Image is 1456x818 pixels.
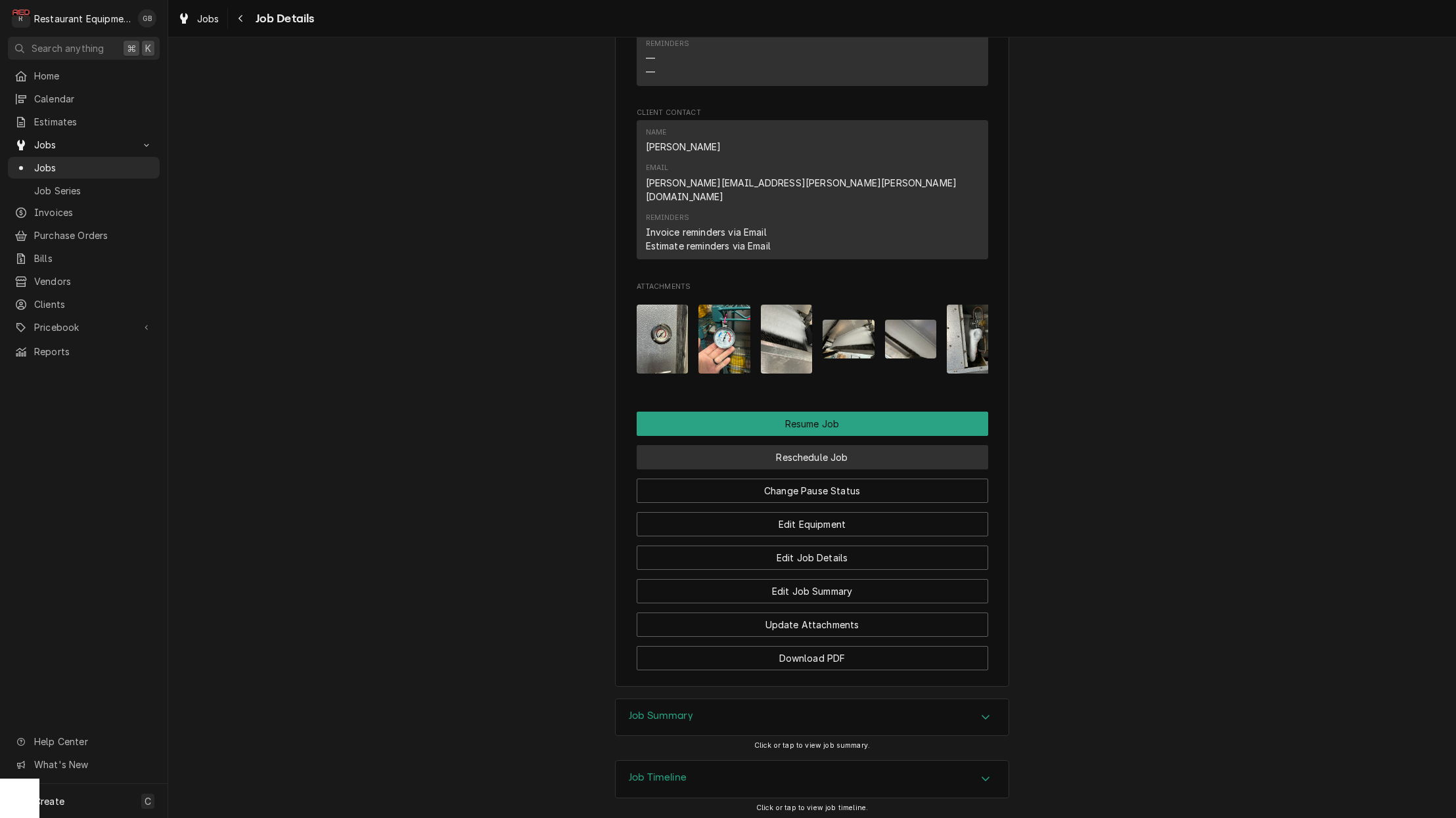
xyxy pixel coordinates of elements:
div: Attachments [637,282,988,384]
div: Button Group Row [637,469,988,503]
div: Reminders [646,39,689,79]
a: Go to Pricebook [8,316,160,338]
span: Estimates [34,115,153,129]
div: Button Group Row [637,637,988,670]
button: Search anything⌘K [8,37,160,60]
span: Attachments [637,294,988,384]
img: I708ZAnMR6KwRxS1VfnZ [637,305,689,374]
span: ⌘ [127,41,136,55]
div: Name [646,127,721,154]
span: Jobs [34,161,153,175]
a: Go to Help Center [8,731,160,752]
button: Change Pause Status [637,479,988,503]
div: Button Group Row [637,436,988,469]
span: Client Contact [637,108,988,118]
div: [PERSON_NAME] [646,140,721,154]
div: Accordion Header [616,699,1009,736]
a: Job Series [8,180,160,202]
div: R [12,9,30,28]
div: Gary Beaver's Avatar [138,9,156,28]
div: Reminders [646,39,689,49]
span: C [145,794,151,808]
div: Client Contact List [637,120,988,265]
a: Go to What's New [8,754,160,775]
button: Navigate back [231,8,252,29]
div: Button Group [637,412,988,670]
div: Estimate reminders via Email [646,239,771,253]
div: Button Group Row [637,412,988,436]
button: Edit Job Summary [637,579,988,603]
img: msBepQtsQwuuQPWSuK1Q [947,305,999,374]
span: Home [34,69,153,83]
div: Button Group Row [637,603,988,637]
button: Accordion Details Expand Trigger [616,761,1009,798]
span: Jobs [34,138,133,152]
span: Job Details [252,10,315,28]
img: o68LdKtcTO6Dn7ZTfu9W [698,305,750,374]
button: Reschedule Job [637,445,988,469]
div: Button Group Row [637,503,988,536]
button: Resume Job [637,412,988,436]
span: Reports [34,345,153,358]
div: Contact [637,120,988,259]
a: Jobs [172,8,225,30]
div: — [646,65,655,79]
div: — [646,51,655,65]
span: Bills [34,251,153,265]
div: Name [646,127,667,138]
h3: Job Timeline [629,771,687,784]
span: Pricebook [34,320,133,334]
button: Edit Equipment [637,512,988,536]
button: Download PDF [637,646,988,670]
span: K [145,41,151,55]
span: Search anything [32,41,104,55]
a: Jobs [8,157,160,179]
span: Help Center [34,735,152,748]
span: Purchase Orders [34,228,153,242]
a: Home [8,65,160,87]
a: [PERSON_NAME][EMAIL_ADDRESS][PERSON_NAME][PERSON_NAME][DOMAIN_NAME] [646,177,957,202]
span: Clients [34,297,153,311]
div: Email [646,163,669,173]
a: Clients [8,293,160,315]
span: Vendors [34,274,153,288]
a: Bills [8,248,160,269]
span: Attachments [637,282,988,292]
div: Client Contact [637,108,988,265]
img: ZPy9SICrTyK3kZQjQuqE [761,305,813,374]
div: Button Group Row [637,536,988,570]
span: Click or tap to view job timeline. [756,804,868,812]
span: Job Series [34,184,153,198]
div: Restaurant Equipment Diagnostics's Avatar [12,9,30,28]
div: Reminders [646,213,689,223]
span: Click or tap to view job summary. [754,741,870,750]
a: Estimates [8,111,160,133]
div: Job Timeline [615,760,1009,798]
div: Restaurant Equipment Diagnostics [34,12,131,26]
button: Update Attachments [637,613,988,637]
span: What's New [34,758,152,771]
div: Email [646,163,979,203]
a: Vendors [8,270,160,292]
button: Edit Job Details [637,546,988,570]
a: Invoices [8,202,160,223]
img: gJWgo8ozTnWKH9XtaNhW [823,320,875,358]
span: Create [34,796,64,807]
a: Reports [8,341,160,362]
span: Invoices [34,205,153,219]
div: Invoice reminders via Email [646,225,767,239]
div: Job Summary [615,699,1009,737]
div: GB [138,9,156,28]
img: NQFzxt8XRiWtpPcYV7Cw [885,320,937,358]
div: Button Group Row [637,570,988,603]
div: Accordion Header [616,761,1009,798]
span: Calendar [34,92,153,106]
div: Reminders [646,213,771,253]
span: Jobs [197,12,219,26]
a: Calendar [8,88,160,110]
button: Accordion Details Expand Trigger [616,699,1009,736]
h3: Job Summary [629,710,693,722]
a: Purchase Orders [8,225,160,246]
a: Go to Jobs [8,134,160,156]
